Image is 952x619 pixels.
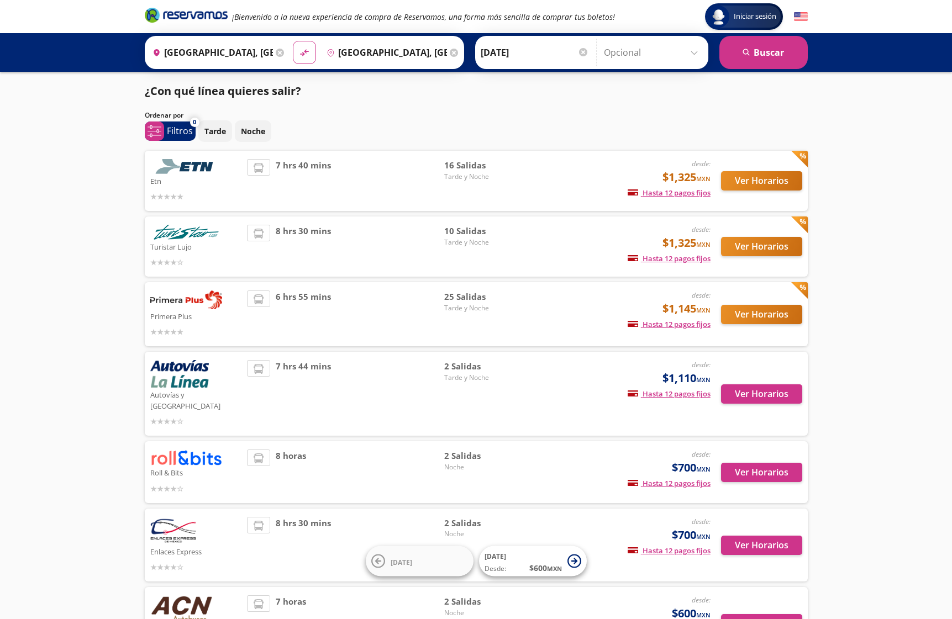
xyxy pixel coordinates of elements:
[485,564,506,574] span: Desde:
[444,303,522,313] span: Tarde y Noche
[150,544,242,558] p: Enlaces Express
[696,240,711,248] small: MXN
[628,253,711,263] span: Hasta 12 pagos fijos
[241,125,265,137] p: Noche
[366,546,474,576] button: [DATE]
[150,449,222,465] img: Roll & Bits
[444,529,522,539] span: Noche
[692,595,711,605] em: desde:
[145,83,301,99] p: ¿Con qué línea quieres salir?
[145,121,196,141] button: 0Filtros
[628,546,711,555] span: Hasta 12 pagos fijos
[276,290,331,338] span: 6 hrs 55 mins
[444,595,522,608] span: 2 Salidas
[444,225,522,237] span: 10 Salidas
[444,290,522,303] span: 25 Salidas
[232,12,615,22] em: ¡Bienvenido a la nueva experiencia de compra de Reservamos, una forma más sencilla de comprar tus...
[692,449,711,459] em: desde:
[204,125,226,137] p: Tarde
[721,463,802,482] button: Ver Horarios
[150,465,242,479] p: Roll & Bits
[150,388,242,411] p: Autovías y [GEOGRAPHIC_DATA]
[721,536,802,555] button: Ver Horarios
[729,11,781,22] span: Iniciar sesión
[198,120,232,142] button: Tarde
[444,449,522,462] span: 2 Salidas
[150,240,242,253] p: Turistar Lujo
[721,171,802,191] button: Ver Horarios
[444,608,522,618] span: Noche
[444,237,522,247] span: Tarde y Noche
[672,459,711,476] span: $700
[276,159,331,203] span: 7 hrs 40 mins
[547,564,562,573] small: MXN
[148,39,273,66] input: Buscar Origen
[692,225,711,234] em: desde:
[276,449,306,494] span: 8 horas
[145,110,183,120] p: Ordenar por
[696,174,711,183] small: MXN
[145,7,228,23] i: Brand Logo
[794,10,808,24] button: English
[193,118,196,127] span: 0
[721,237,802,256] button: Ver Horarios
[276,225,331,268] span: 8 hrs 30 mins
[628,319,711,329] span: Hasta 12 pagos fijos
[485,552,506,561] span: [DATE]
[662,235,711,251] span: $1,325
[150,159,222,174] img: Etn
[444,373,522,383] span: Tarde y Noche
[721,384,802,404] button: Ver Horarios
[235,120,271,142] button: Noche
[692,290,711,300] em: desde:
[529,562,562,574] span: $ 600
[604,39,703,66] input: Opcional
[662,300,711,317] span: $1,145
[696,465,711,473] small: MXN
[628,478,711,488] span: Hasta 12 pagos fijos
[167,124,193,137] p: Filtros
[662,370,711,387] span: $1,110
[721,305,802,324] button: Ver Horarios
[628,389,711,399] span: Hasta 12 pagos fijos
[696,306,711,314] small: MXN
[692,360,711,369] em: desde:
[150,225,222,240] img: Turistar Lujo
[444,172,522,182] span: Tarde y Noche
[672,527,711,543] span: $700
[322,39,447,66] input: Buscar Destino
[888,555,941,608] iframe: Messagebird Livechat Widget
[444,159,522,172] span: 16 Salidas
[692,517,711,526] em: desde:
[150,309,242,322] p: Primera Plus
[692,159,711,168] em: desde:
[696,375,711,384] small: MXN
[150,517,196,544] img: Enlaces Express
[696,532,711,541] small: MXN
[444,462,522,472] span: Noche
[696,611,711,619] small: MXN
[628,188,711,198] span: Hasta 12 pagos fijos
[479,546,587,576] button: [DATE]Desde:$600MXN
[150,174,242,187] p: Etn
[276,360,331,427] span: 7 hrs 44 mins
[150,290,222,309] img: Primera Plus
[444,360,522,373] span: 2 Salidas
[662,169,711,186] span: $1,325
[444,517,522,530] span: 2 Salidas
[481,39,589,66] input: Elegir Fecha
[145,7,228,27] a: Brand Logo
[719,36,808,69] button: Buscar
[391,557,412,567] span: [DATE]
[276,517,331,574] span: 8 hrs 30 mins
[150,360,209,388] img: Autovías y La Línea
